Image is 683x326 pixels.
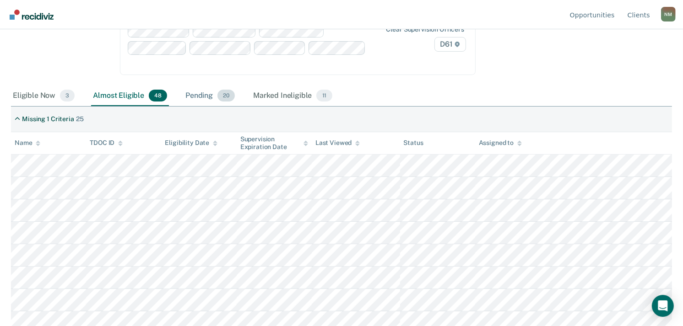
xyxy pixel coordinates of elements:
[434,37,466,52] span: D61
[10,10,54,20] img: Recidiviz
[90,139,123,147] div: TDOC ID
[316,90,332,102] span: 11
[149,90,167,102] span: 48
[661,7,676,21] div: N M
[652,295,674,317] div: Open Intercom Messenger
[11,86,76,106] div: Eligible Now3
[76,115,84,123] div: 25
[22,115,74,123] div: Missing 1 Criteria
[404,139,423,147] div: Status
[60,90,75,102] span: 3
[11,112,87,127] div: Missing 1 Criteria25
[315,139,360,147] div: Last Viewed
[240,135,308,151] div: Supervision Expiration Date
[479,139,522,147] div: Assigned to
[165,139,218,147] div: Eligibility Date
[91,86,169,106] div: Almost Eligible48
[217,90,235,102] span: 20
[15,139,40,147] div: Name
[251,86,334,106] div: Marked Ineligible11
[661,7,676,21] button: Profile dropdown button
[184,86,237,106] div: Pending20
[386,26,464,33] div: Clear supervision officers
